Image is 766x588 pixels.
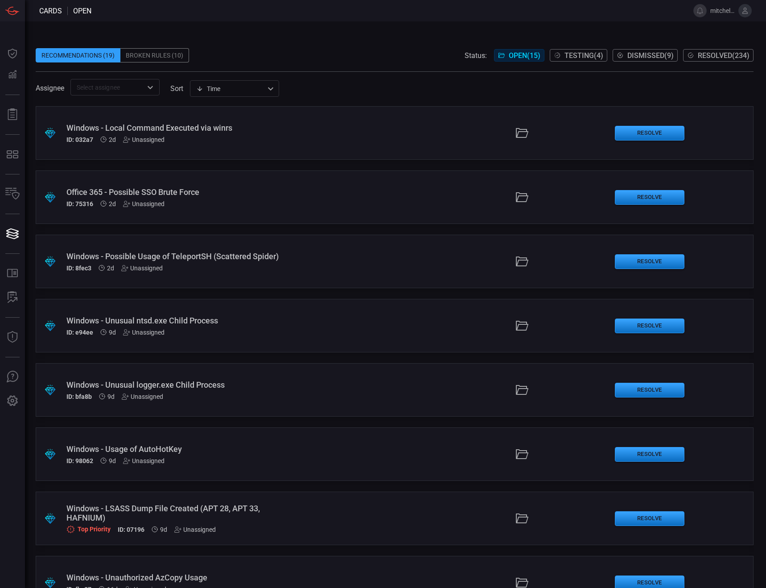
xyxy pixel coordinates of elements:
button: Reports [2,104,23,125]
button: Ask Us A Question [2,366,23,388]
h5: ID: e94ee [66,329,93,336]
span: Testing ( 4 ) [564,51,603,60]
div: Windows - Unusual ntsd.exe Child Process [66,316,299,325]
div: Broken Rules (10) [120,48,189,62]
h5: ID: bfa8b [66,393,92,400]
button: Cards [2,223,23,244]
span: open [73,7,91,15]
div: Unassigned [123,457,165,464]
div: Unassigned [123,329,165,336]
span: Resolved ( 234 ) [698,51,750,60]
div: Office 365 - Possible SSO Brute Force [66,187,299,197]
div: Recommendations (19) [36,48,120,62]
button: Resolve [615,383,684,398]
span: Open ( 15 ) [509,51,540,60]
div: Unassigned [122,393,163,400]
button: Resolve [615,190,684,205]
div: Unassigned [121,265,163,272]
input: Select assignee [73,82,142,93]
h5: ID: 8fec3 [66,265,91,272]
button: Preferences [2,390,23,412]
span: Sep 22, 2025 3:22 AM [109,457,116,464]
div: Top Priority [66,525,111,534]
span: Sep 29, 2025 5:26 AM [109,200,116,207]
button: MITRE - Detection Posture [2,144,23,165]
span: Sep 22, 2025 3:23 AM [107,393,115,400]
button: Rule Catalog [2,263,23,284]
h5: ID: 98062 [66,457,93,464]
label: sort [170,84,183,93]
button: ALERT ANALYSIS [2,287,23,308]
button: Resolve [615,126,684,141]
button: Resolve [615,511,684,526]
span: mitchellbernadsky [710,7,735,14]
button: Open [144,81,156,94]
span: Assignee [36,84,64,92]
div: Windows - Unusual logger.exe Child Process [66,380,299,389]
div: Windows - Possible Usage of TeleportSH (Scattered Spider) [66,252,299,261]
div: Windows - Unauthorized AzCopy Usage [66,573,299,582]
div: Unassigned [123,200,165,207]
span: Status: [465,51,487,60]
div: Unassigned [174,526,216,533]
span: Sep 22, 2025 3:23 AM [109,329,116,336]
div: Windows - Local Command Executed via winrs [66,123,299,133]
button: Open(15) [494,49,544,62]
button: Testing(4) [550,49,607,62]
button: Resolved(234) [683,49,754,62]
div: Windows - Usage of AutoHotKey [66,444,299,454]
h5: ID: 07196 [118,526,144,534]
div: Windows - LSASS Dump File Created (APT 28, APT 33, HAFNIUM) [66,504,299,522]
button: Resolve [615,254,684,269]
span: Sep 29, 2025 5:22 AM [107,265,114,272]
button: Dashboard [2,43,23,64]
button: Dismissed(9) [613,49,678,62]
div: Time [196,84,265,93]
div: Unassigned [123,136,165,143]
button: Resolve [615,447,684,462]
h5: ID: 75316 [66,200,93,207]
span: Sep 22, 2025 3:22 AM [160,526,167,533]
button: Inventory [2,183,23,205]
button: Threat Intelligence [2,327,23,348]
span: Cards [39,7,62,15]
button: Detections [2,64,23,86]
h5: ID: 032a7 [66,136,93,143]
span: Sep 29, 2025 5:26 AM [109,136,116,143]
span: Dismissed ( 9 ) [627,51,674,60]
button: Resolve [615,319,684,333]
